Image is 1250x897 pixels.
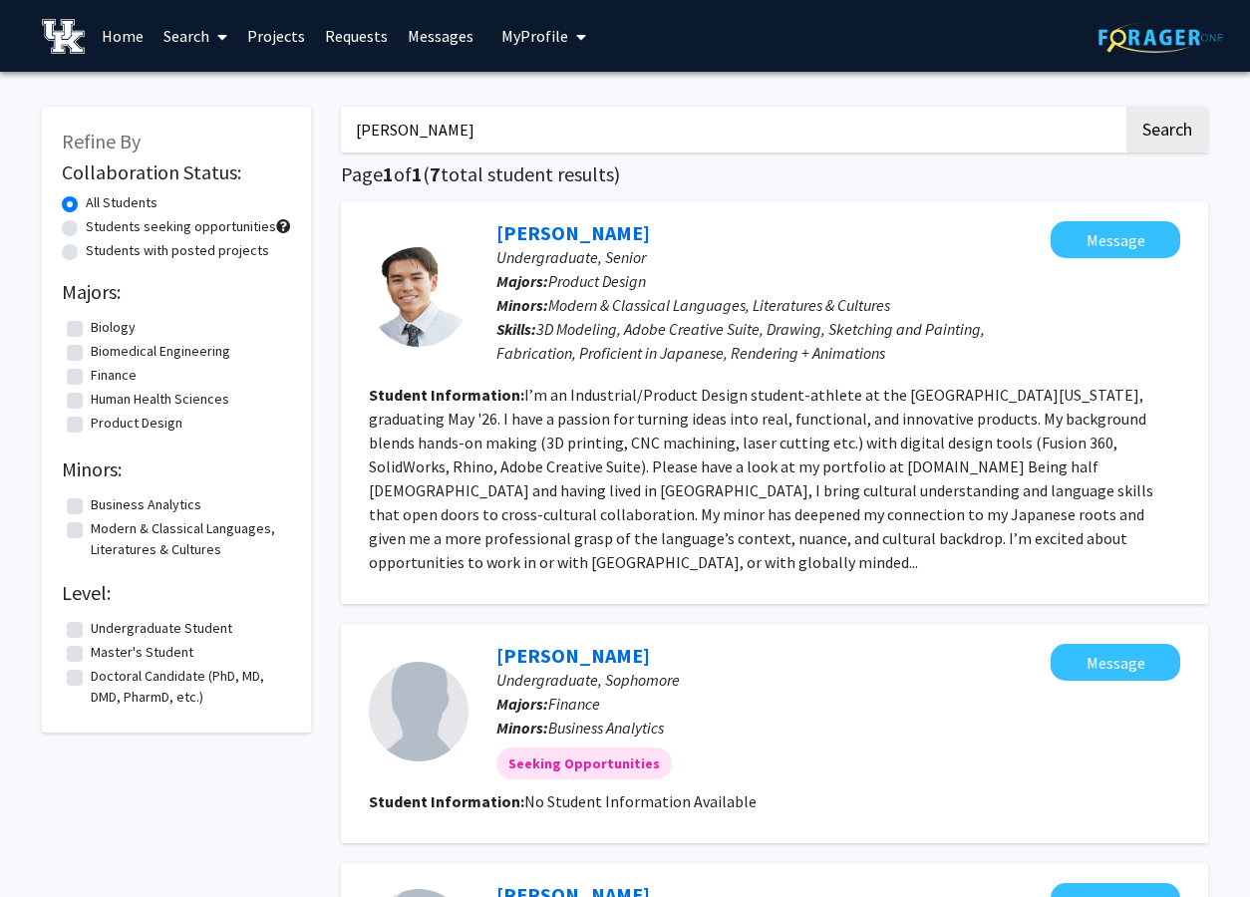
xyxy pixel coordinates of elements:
[1098,22,1223,53] img: ForagerOne Logo
[430,161,441,186] span: 7
[341,107,1123,152] input: Search Keywords
[548,271,646,291] span: Product Design
[496,247,646,267] span: Undergraduate, Senior
[496,319,985,363] span: 3D Modeling, Adobe Creative Suite, Drawing, Sketching and Painting, Fabrication, Proficient in Ja...
[62,457,291,481] h2: Minors:
[383,161,394,186] span: 1
[237,1,315,71] a: Projects
[398,1,483,71] a: Messages
[62,129,141,153] span: Refine By
[315,1,398,71] a: Requests
[548,718,664,738] span: Business Analytics
[496,271,548,291] b: Majors:
[496,670,680,690] span: Undergraduate, Sophomore
[548,694,600,714] span: Finance
[369,385,524,405] b: Student Information:
[86,192,157,213] label: All Students
[91,389,229,410] label: Human Health Sciences
[15,807,85,882] iframe: Chat
[91,341,230,362] label: Biomedical Engineering
[91,666,286,708] label: Doctoral Candidate (PhD, MD, DMD, PharmD, etc.)
[1051,221,1180,258] button: Message Jonah Edwards
[92,1,154,71] a: Home
[501,26,568,46] span: My Profile
[496,718,548,738] b: Minors:
[369,385,1153,572] fg-read-more: I’m an Industrial/Product Design student-athlete at the [GEOGRAPHIC_DATA][US_STATE], graduating M...
[91,365,137,386] label: Finance
[62,160,291,184] h2: Collaboration Status:
[62,581,291,605] h2: Level:
[496,694,548,714] b: Majors:
[496,747,672,779] mat-chip: Seeking Opportunities
[42,19,85,54] img: University of Kentucky Logo
[369,791,524,811] b: Student Information:
[1051,644,1180,681] button: Message Jonah Heck
[91,618,232,639] label: Undergraduate Student
[91,413,182,434] label: Product Design
[496,220,650,245] a: [PERSON_NAME]
[86,240,269,261] label: Students with posted projects
[91,518,286,560] label: Modern & Classical Languages, Literatures & Cultures
[154,1,237,71] a: Search
[341,162,1208,186] h1: Page of ( total student results)
[62,280,291,304] h2: Majors:
[412,161,423,186] span: 1
[1126,107,1208,152] button: Search
[496,295,548,315] b: Minors:
[91,494,201,515] label: Business Analytics
[524,791,757,811] span: No Student Information Available
[91,317,136,338] label: Biology
[86,216,276,237] label: Students seeking opportunities
[496,319,536,339] b: Skills:
[548,295,890,315] span: Modern & Classical Languages, Literatures & Cultures
[496,643,650,668] a: [PERSON_NAME]
[91,642,193,663] label: Master's Student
